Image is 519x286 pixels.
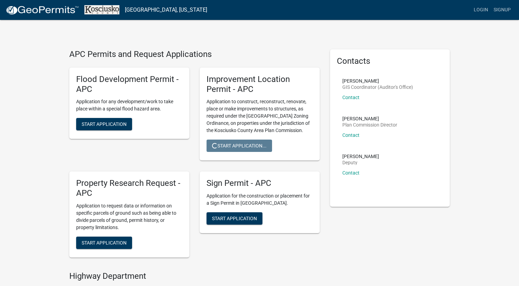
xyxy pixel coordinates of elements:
[82,240,127,245] span: Start Application
[76,74,182,94] h5: Flood Development Permit - APC
[342,79,413,83] p: [PERSON_NAME]
[76,237,132,249] button: Start Application
[207,140,272,152] button: Start Application...
[207,212,262,225] button: Start Application
[342,116,397,121] p: [PERSON_NAME]
[207,192,313,207] p: Application for the construction or placement for a Sign Permit in [GEOGRAPHIC_DATA].
[207,98,313,134] p: Application to construct, reconstruct, renovate, place or make improvements to structures, as req...
[337,56,443,66] h5: Contacts
[491,3,514,16] a: Signup
[76,178,182,198] h5: Property Research Request - APC
[342,154,379,159] p: [PERSON_NAME]
[82,121,127,127] span: Start Application
[69,49,320,59] h4: APC Permits and Request Applications
[207,74,313,94] h5: Improvement Location Permit - APC
[342,122,397,127] p: Plan Commission Director
[76,202,182,231] p: Application to request data or information on specific parcels of ground such as being able to di...
[125,4,207,16] a: [GEOGRAPHIC_DATA], [US_STATE]
[207,178,313,188] h5: Sign Permit - APC
[342,132,359,138] a: Contact
[212,143,267,148] span: Start Application...
[342,85,413,90] p: GIS Coordinator (Auditor's Office)
[76,118,132,130] button: Start Application
[342,160,379,165] p: Deputy
[471,3,491,16] a: Login
[342,95,359,100] a: Contact
[76,98,182,112] p: Application for any development/work to take place within a special flood hazard area.
[69,271,320,281] h4: Highway Department
[342,170,359,176] a: Contact
[84,5,119,14] img: Kosciusko County, Indiana
[212,216,257,221] span: Start Application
